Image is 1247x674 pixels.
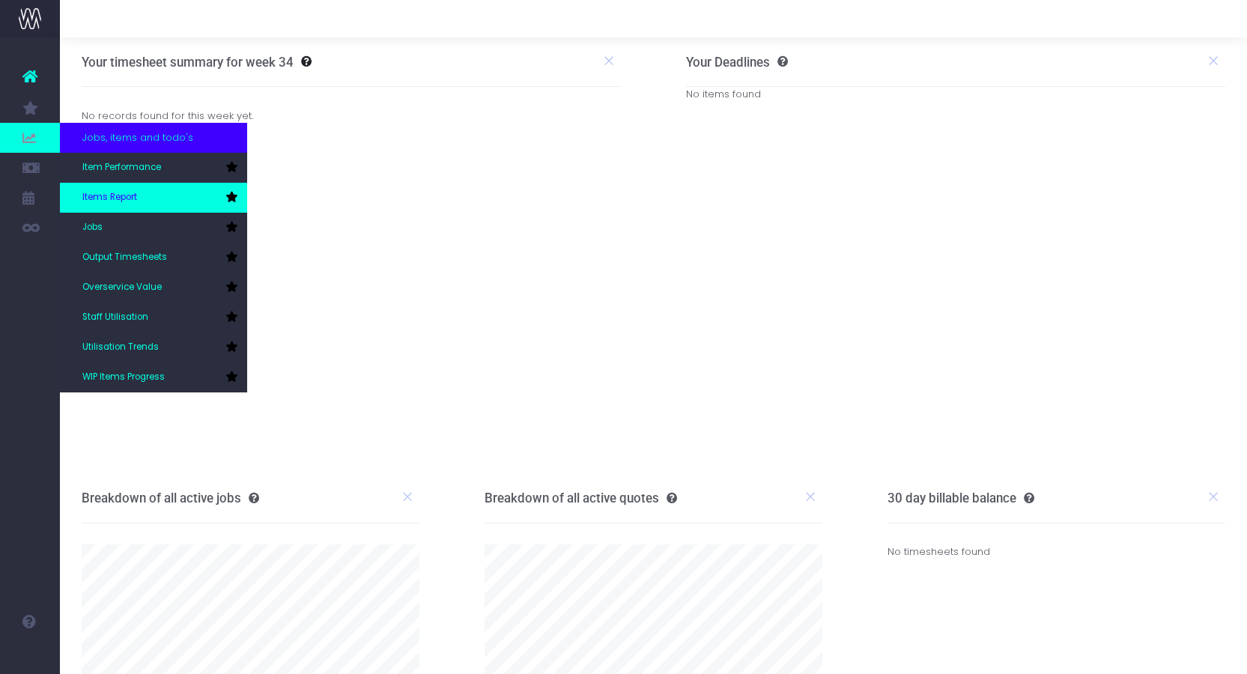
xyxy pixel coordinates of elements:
[60,333,247,362] a: Utilisation Trends
[82,371,165,384] span: WIP Items Progress
[82,161,161,174] span: Item Performance
[60,303,247,333] a: Staff Utilisation
[60,213,247,243] a: Jobs
[60,243,247,273] a: Output Timesheets
[686,55,788,70] h3: Your Deadlines
[485,491,677,506] h3: Breakdown of all active quotes
[60,362,247,392] a: WIP Items Progress
[82,221,103,234] span: Jobs
[82,55,294,70] h3: Your timesheet summary for week 34
[70,109,632,124] div: No records found for this week yet.
[82,281,162,294] span: Overservice Value
[19,644,41,667] img: images/default_profile_image.png
[82,130,193,145] span: Jobs, items and todo's
[888,523,1225,581] div: No timesheets found
[82,191,137,204] span: Items Report
[82,491,259,506] h3: Breakdown of all active jobs
[82,311,148,324] span: Staff Utilisation
[82,251,167,264] span: Output Timesheets
[60,183,247,213] a: Items Report
[60,273,247,303] a: Overservice Value
[888,491,1034,506] h3: 30 day billable balance
[686,87,1225,102] div: No items found
[60,153,247,183] a: Item Performance
[82,341,159,354] span: Utilisation Trends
